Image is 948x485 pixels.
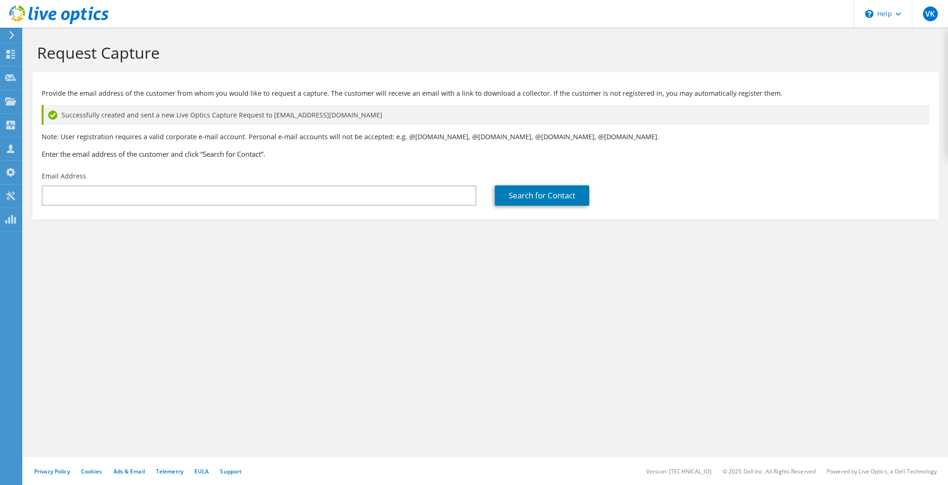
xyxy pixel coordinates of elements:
[81,467,102,475] a: Cookies
[42,149,929,159] h3: Enter the email address of the customer and click “Search for Contact”.
[220,467,242,475] a: Support
[646,467,711,475] li: Version: [TECHNICAL_ID]
[156,467,183,475] a: Telemetry
[42,88,929,98] p: Provide the email address of the customer from whom you would like to request a capture. The cust...
[723,467,816,475] li: © 2025 Dell Inc. All Rights Reserved
[42,172,86,181] label: Email Address
[34,467,70,475] a: Privacy Policy
[42,132,929,142] p: Note: User registration requires a valid corporate e-mail account. Personal e-mail accounts will ...
[194,467,209,475] a: EULA
[113,467,145,475] a: Ads & Email
[923,6,938,21] span: VK
[37,43,929,62] h1: Request Capture
[865,10,873,18] svg: \n
[495,185,589,206] a: Search for Contact
[827,467,937,475] li: Powered by Live Optics, a Dell Technology
[62,110,382,120] span: Successfully created and sent a new Live Optics Capture Request to [EMAIL_ADDRESS][DOMAIN_NAME]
